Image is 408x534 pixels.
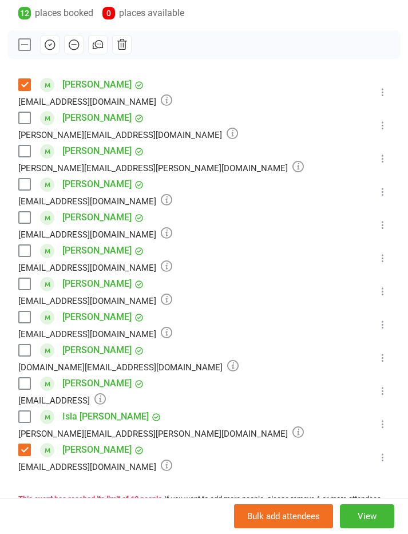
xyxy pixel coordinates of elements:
a: [PERSON_NAME] [62,308,132,326]
div: [PERSON_NAME][EMAIL_ADDRESS][PERSON_NAME][DOMAIN_NAME] [18,426,304,441]
div: [EMAIL_ADDRESS][DOMAIN_NAME] [18,260,172,275]
div: [EMAIL_ADDRESS][DOMAIN_NAME] [18,459,172,474]
div: 0 [102,7,115,19]
a: Isla [PERSON_NAME] [62,408,149,426]
div: places booked [18,5,93,21]
div: 12 [18,7,31,19]
button: Bulk add attendees [234,504,333,528]
a: [PERSON_NAME] [62,208,132,227]
a: [PERSON_NAME] [62,374,132,393]
a: [PERSON_NAME] [62,242,132,260]
a: [PERSON_NAME] [62,109,132,127]
button: View [340,504,394,528]
strong: This event has reached its limit of 12 people. [18,495,164,503]
a: [PERSON_NAME] [62,76,132,94]
div: [DOMAIN_NAME][EMAIL_ADDRESS][DOMAIN_NAME] [18,359,239,374]
a: [PERSON_NAME] [62,341,132,359]
a: [PERSON_NAME] [62,142,132,160]
div: If you want to add more people, please remove 1 or more attendees. [18,493,390,505]
div: [PERSON_NAME][EMAIL_ADDRESS][DOMAIN_NAME] [18,127,238,142]
div: [EMAIL_ADDRESS][DOMAIN_NAME] [18,227,172,242]
div: [EMAIL_ADDRESS] [18,393,106,408]
a: [PERSON_NAME] [62,175,132,193]
a: [PERSON_NAME] [62,441,132,459]
div: [PERSON_NAME][EMAIL_ADDRESS][PERSON_NAME][DOMAIN_NAME] [18,160,304,175]
div: [EMAIL_ADDRESS][DOMAIN_NAME] [18,94,172,109]
div: [EMAIL_ADDRESS][DOMAIN_NAME] [18,326,172,341]
div: places available [102,5,184,21]
div: [EMAIL_ADDRESS][DOMAIN_NAME] [18,293,172,308]
div: [EMAIL_ADDRESS][DOMAIN_NAME] [18,193,172,208]
a: [PERSON_NAME] [62,275,132,293]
